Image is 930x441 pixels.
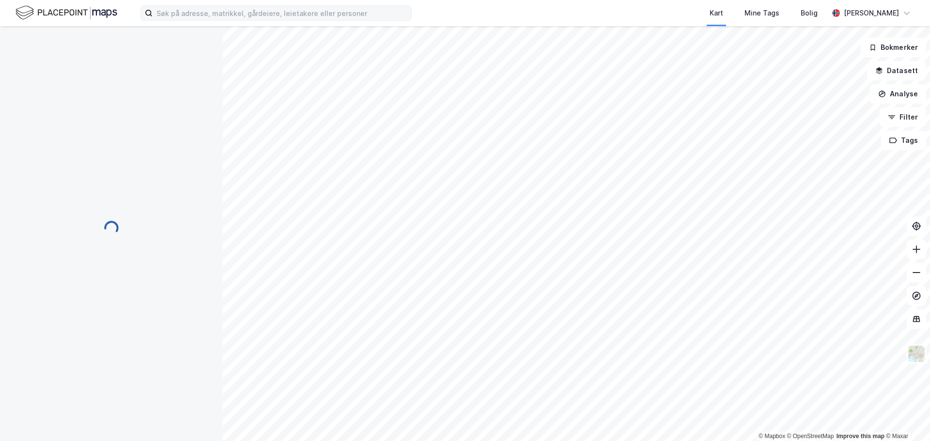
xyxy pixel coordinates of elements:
div: Kart [710,7,723,19]
img: Z [907,345,926,363]
iframe: Chat Widget [882,395,930,441]
button: Datasett [867,61,926,80]
button: Bokmerker [861,38,926,57]
div: [PERSON_NAME] [844,7,899,19]
input: Søk på adresse, matrikkel, gårdeiere, leietakere eller personer [153,6,411,20]
div: Mine Tags [744,7,779,19]
a: OpenStreetMap [787,433,834,440]
img: spinner.a6d8c91a73a9ac5275cf975e30b51cfb.svg [104,220,119,236]
img: logo.f888ab2527a4732fd821a326f86c7f29.svg [15,4,117,21]
button: Analyse [870,84,926,104]
button: Tags [881,131,926,150]
button: Filter [880,107,926,127]
a: Improve this map [837,433,884,440]
div: Kontrollprogram for chat [882,395,930,441]
a: Mapbox [759,433,785,440]
div: Bolig [801,7,818,19]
